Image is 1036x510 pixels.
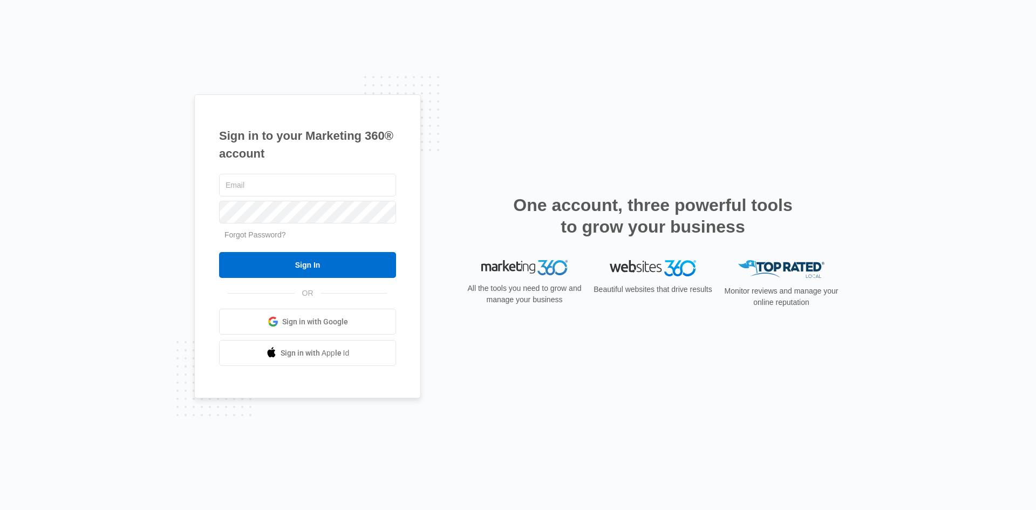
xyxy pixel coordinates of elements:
[224,230,286,239] a: Forgot Password?
[738,260,824,278] img: Top Rated Local
[295,288,321,299] span: OR
[592,284,713,295] p: Beautiful websites that drive results
[219,252,396,278] input: Sign In
[610,260,696,276] img: Websites 360
[219,127,396,162] h1: Sign in to your Marketing 360® account
[464,283,585,305] p: All the tools you need to grow and manage your business
[721,285,842,308] p: Monitor reviews and manage your online reputation
[219,309,396,335] a: Sign in with Google
[219,340,396,366] a: Sign in with Apple Id
[219,174,396,196] input: Email
[481,260,568,275] img: Marketing 360
[282,316,348,328] span: Sign in with Google
[281,348,350,359] span: Sign in with Apple Id
[510,194,796,237] h2: One account, three powerful tools to grow your business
